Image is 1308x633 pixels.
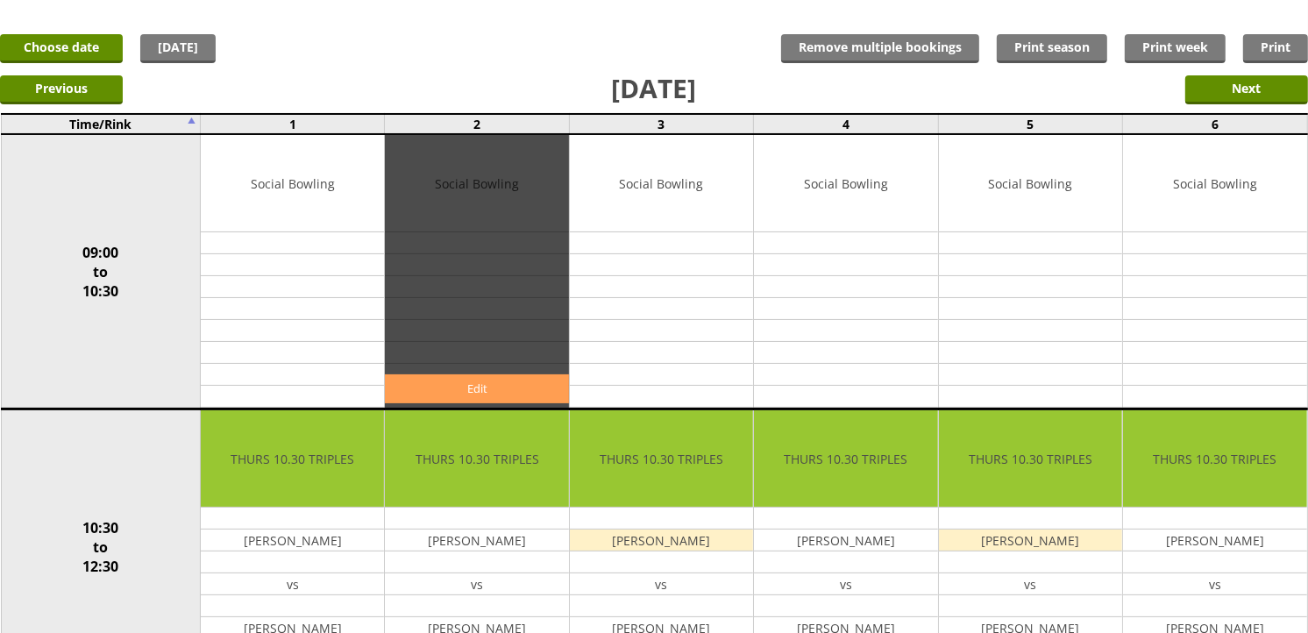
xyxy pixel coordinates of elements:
[201,135,384,232] td: Social Bowling
[140,34,216,63] a: [DATE]
[1123,135,1306,232] td: Social Bowling
[385,374,568,403] a: Edit
[1243,34,1308,63] a: Print
[938,114,1122,134] td: 5
[781,34,979,63] input: Remove multiple bookings
[939,135,1122,232] td: Social Bowling
[1123,410,1306,508] td: THURS 10.30 TRIPLES
[201,114,385,134] td: 1
[1,114,201,134] td: Time/Rink
[385,410,568,508] td: THURS 10.30 TRIPLES
[385,114,569,134] td: 2
[939,410,1122,508] td: THURS 10.30 TRIPLES
[1123,530,1306,551] td: [PERSON_NAME]
[754,114,938,134] td: 4
[385,573,568,595] td: vs
[939,530,1122,551] td: [PERSON_NAME]
[570,573,753,595] td: vs
[569,114,753,134] td: 3
[754,573,937,595] td: vs
[201,530,384,551] td: [PERSON_NAME]
[1123,114,1307,134] td: 6
[1,134,201,409] td: 09:00 to 10:30
[570,135,753,232] td: Social Bowling
[201,410,384,508] td: THURS 10.30 TRIPLES
[1125,34,1226,63] a: Print week
[754,410,937,508] td: THURS 10.30 TRIPLES
[939,573,1122,595] td: vs
[754,135,937,232] td: Social Bowling
[201,573,384,595] td: vs
[570,530,753,551] td: [PERSON_NAME]
[1123,573,1306,595] td: vs
[997,34,1107,63] a: Print season
[1185,75,1308,104] input: Next
[385,530,568,551] td: [PERSON_NAME]
[754,530,937,551] td: [PERSON_NAME]
[570,410,753,508] td: THURS 10.30 TRIPLES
